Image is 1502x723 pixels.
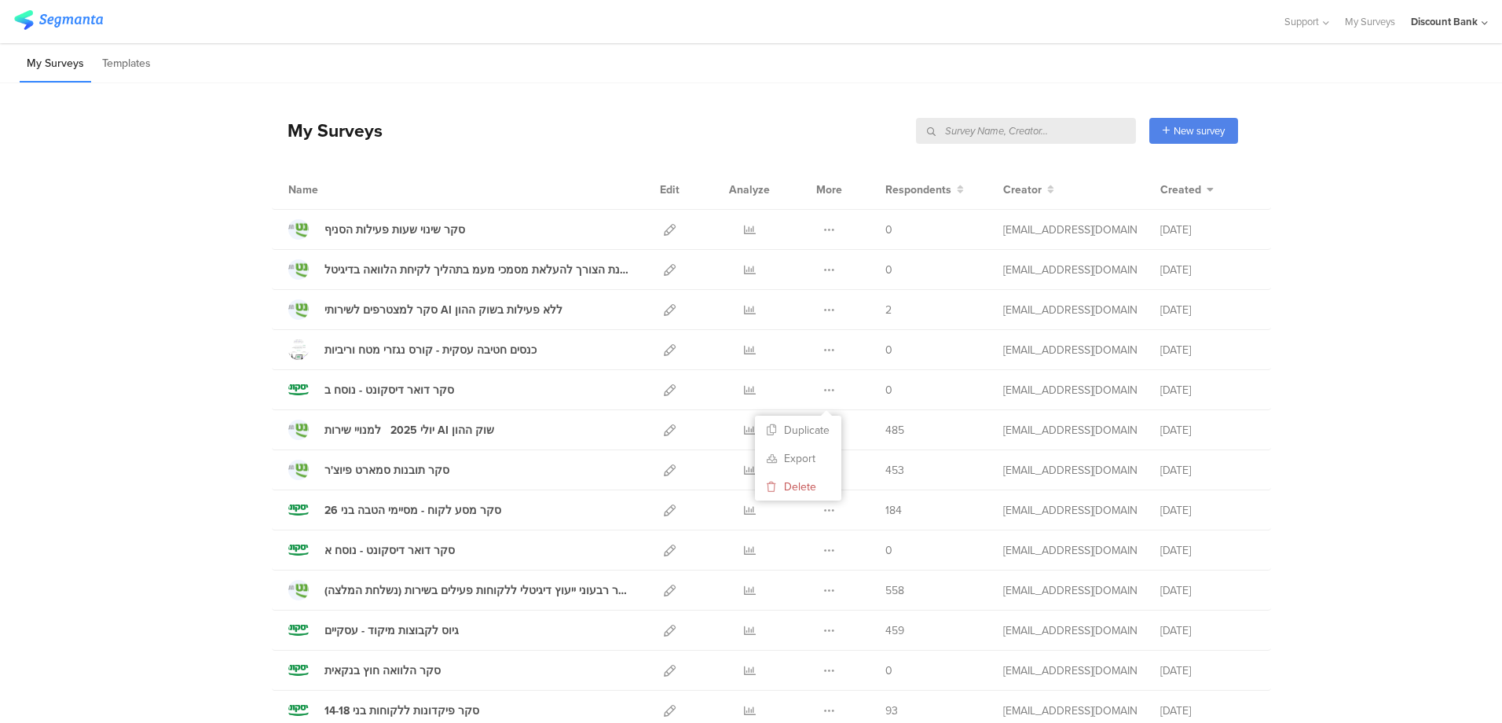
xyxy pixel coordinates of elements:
div: anat.gilad@dbank.co.il [1003,662,1137,679]
a: בחינת הצורך להעלאת מסמכי מעמ בתהליך לקיחת הלוואה בדיגיטל [288,259,629,280]
button: Duplicate [755,416,841,444]
span: New survey [1174,123,1225,138]
div: כנסים חטיבה עסקית - קורס נגזרי מטח וריביות [324,342,537,358]
div: [DATE] [1160,542,1255,559]
div: סקר דואר דיסקונט - נוסח ב [324,382,454,398]
div: סקר תובנות סמארט פיוצ'ר [324,462,449,479]
a: יולי 2025 למנויי שירות AI שוק ההון [288,420,494,440]
div: hofit.refael@dbank.co.il [1003,703,1137,719]
a: סקר שינוי שעות פעילות הסניף [288,219,465,240]
div: סקר שינוי שעות פעילות הסניף [324,222,465,238]
div: [DATE] [1160,462,1255,479]
div: [DATE] [1160,262,1255,278]
span: Support [1284,14,1319,29]
div: Analyze [726,170,773,209]
span: 0 [885,382,892,398]
div: anat.gilad@dbank.co.il [1003,502,1137,519]
button: Created [1160,182,1214,198]
li: My Surveys [20,46,91,83]
div: [DATE] [1160,422,1255,439]
span: Respondents [885,182,951,198]
span: 453 [885,462,904,479]
span: 459 [885,622,904,639]
a: סקר תובנות סמארט פיוצ'ר [288,460,449,480]
img: segmanta logo [14,10,103,30]
div: anat.gilad@dbank.co.il [1003,382,1137,398]
div: anat.gilad@dbank.co.il [1003,342,1137,358]
a: סקר מסע לקוח - מסיימי הטבה בני 26 [288,500,501,520]
div: hofit.refael@dbank.co.il [1003,462,1137,479]
div: Edit [653,170,687,209]
span: 0 [885,262,892,278]
div: [DATE] [1160,622,1255,639]
div: hofit.refael@dbank.co.il [1003,302,1137,318]
li: Templates [95,46,158,83]
span: 0 [885,222,892,238]
div: My Surveys [272,117,383,144]
a: כנסים חטיבה עסקית - קורס נגזרי מטח וריביות [288,339,537,360]
a: סקר למצטרפים לשירותי AI ללא פעילות בשוק ההון [288,299,562,320]
div: יוני 25 סקר רבעוני ייעוץ דיגיטלי ללקוחות פעילים בשירות (נשלחת המלצה) [324,582,629,599]
span: 485 [885,422,904,439]
div: hofit.refael@dbank.co.il [1003,582,1137,599]
div: hofit.refael@dbank.co.il [1003,222,1137,238]
div: Discount Bank [1411,14,1478,29]
a: גיוס לקבוצות מיקוד - עסקיים [288,620,459,640]
div: hofit.refael@dbank.co.il [1003,262,1137,278]
div: hofit.refael@dbank.co.il [1003,422,1137,439]
div: גיוס לקבוצות מיקוד - עסקיים [324,622,459,639]
a: סקר הלוואה חוץ בנקאית [288,660,441,681]
a: סקר דואר דיסקונט - נוסח א [288,540,455,560]
a: יוני 25 סקר רבעוני ייעוץ דיגיטלי ללקוחות פעילים בשירות (נשלחת המלצה) [288,580,629,600]
div: [DATE] [1160,342,1255,358]
button: Creator [1003,182,1054,198]
div: eden.nabet@dbank.co.il [1003,622,1137,639]
span: 0 [885,662,892,679]
span: 184 [885,502,902,519]
div: סקר הלוואה חוץ בנקאית [324,662,441,679]
div: סקר למצטרפים לשירותי AI ללא פעילות בשוק ההון [324,302,562,318]
a: Export [755,444,841,472]
div: More [812,170,846,209]
div: [DATE] [1160,582,1255,599]
span: Creator [1003,182,1042,198]
a: סקר דואר דיסקונט - נוסח ב [288,380,454,400]
div: סקר דואר דיסקונט - נוסח א [324,542,455,559]
div: Name [288,182,383,198]
div: [DATE] [1160,703,1255,719]
span: 0 [885,342,892,358]
div: סקר פיקדונות ללקוחות בני 14-18 [324,703,479,719]
span: 2 [885,302,892,318]
div: [DATE] [1160,302,1255,318]
div: [DATE] [1160,502,1255,519]
div: [DATE] [1160,662,1255,679]
div: [DATE] [1160,382,1255,398]
div: בחינת הצורך להעלאת מסמכי מעמ בתהליך לקיחת הלוואה בדיגיטל [324,262,629,278]
span: 93 [885,703,898,719]
div: anat.gilad@dbank.co.il [1003,542,1137,559]
div: סקר מסע לקוח - מסיימי הטבה בני 26 [324,502,501,519]
div: יולי 2025 למנויי שירות AI שוק ההון [324,422,494,439]
button: Respondents [885,182,964,198]
span: Created [1160,182,1201,198]
span: 0 [885,542,892,559]
button: Delete [755,472,841,501]
span: 558 [885,582,904,599]
input: Survey Name, Creator... [916,118,1136,144]
div: [DATE] [1160,222,1255,238]
a: סקר פיקדונות ללקוחות בני 14-18 [288,700,479,721]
